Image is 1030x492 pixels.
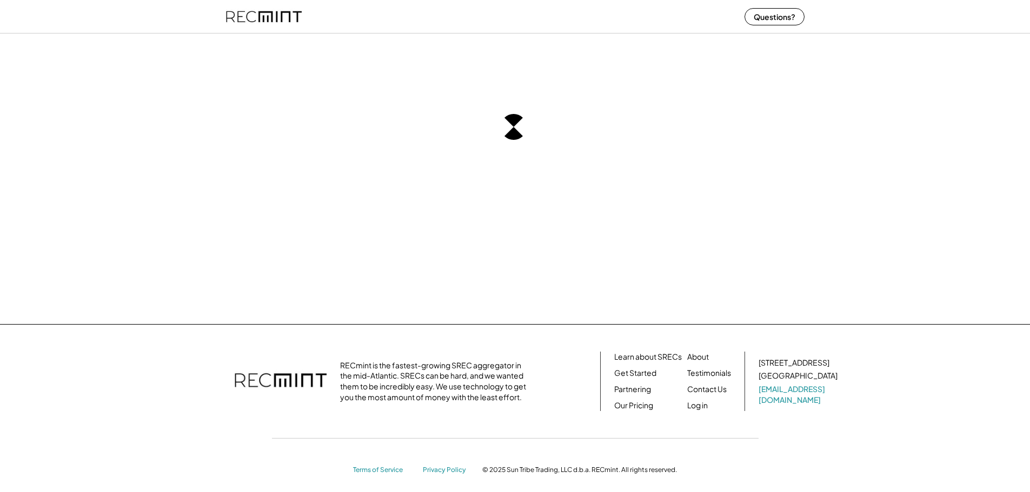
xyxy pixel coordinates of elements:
[482,466,677,474] div: © 2025 Sun Tribe Trading, LLC d.b.a. RECmint. All rights reserved.
[614,400,653,411] a: Our Pricing
[235,362,327,400] img: recmint-logotype%403x.png
[353,466,413,475] a: Terms of Service
[687,368,731,379] a: Testimonials
[423,466,471,475] a: Privacy Policy
[614,368,656,379] a: Get Started
[614,384,651,395] a: Partnering
[687,384,727,395] a: Contact Us
[759,370,838,381] div: [GEOGRAPHIC_DATA]
[226,2,302,31] img: recmint-logotype%403x%20%281%29.jpeg
[687,352,709,362] a: About
[340,360,532,402] div: RECmint is the fastest-growing SREC aggregator in the mid-Atlantic. SRECs can be hard, and we wan...
[614,352,682,362] a: Learn about SRECs
[745,8,805,25] button: Questions?
[759,384,840,405] a: [EMAIL_ADDRESS][DOMAIN_NAME]
[759,358,829,368] div: [STREET_ADDRESS]
[687,400,708,411] a: Log in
